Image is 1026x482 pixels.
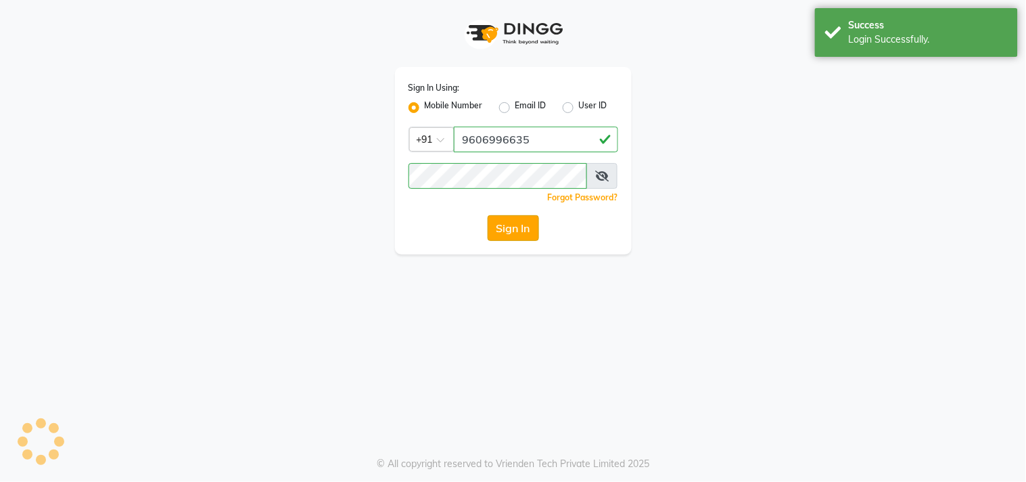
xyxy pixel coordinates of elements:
img: logo1.svg [459,14,567,53]
button: Sign In [488,215,539,241]
label: User ID [579,100,607,116]
label: Mobile Number [425,100,483,116]
input: Username [409,163,588,189]
label: Sign In Using: [409,82,460,94]
div: Login Successfully. [849,32,1008,47]
input: Username [454,127,618,152]
div: Success [849,18,1008,32]
a: Forgot Password? [548,192,618,202]
label: Email ID [515,100,546,116]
